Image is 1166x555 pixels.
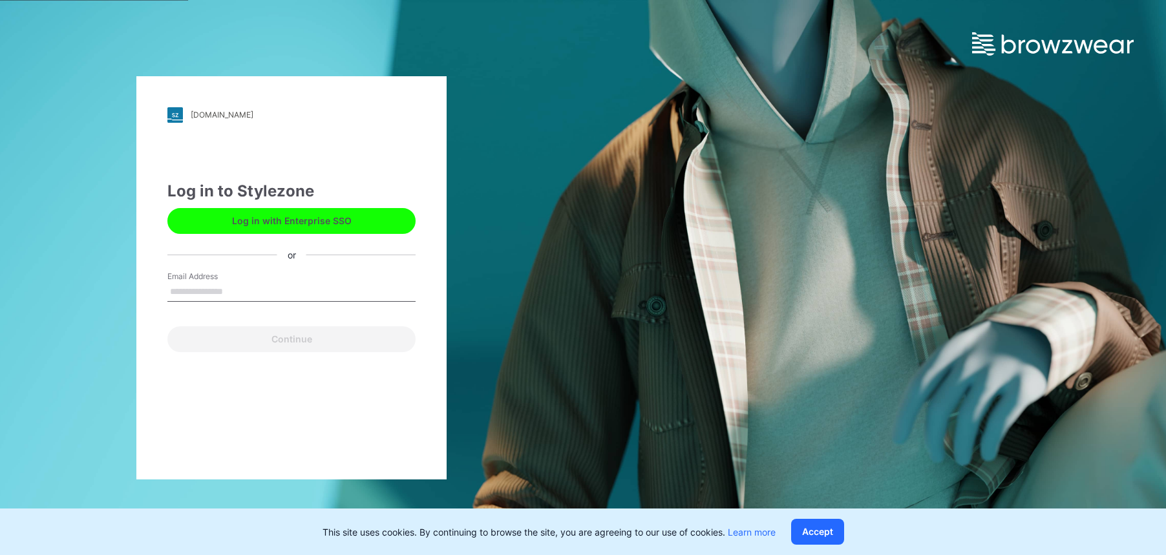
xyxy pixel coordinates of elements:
[972,32,1134,56] img: browzwear-logo.e42bd6dac1945053ebaf764b6aa21510.svg
[167,208,416,234] button: Log in with Enterprise SSO
[167,107,183,123] img: stylezone-logo.562084cfcfab977791bfbf7441f1a819.svg
[167,180,416,203] div: Log in to Stylezone
[191,110,253,120] div: [DOMAIN_NAME]
[323,525,776,539] p: This site uses cookies. By continuing to browse the site, you are agreeing to our use of cookies.
[791,519,844,545] button: Accept
[277,248,306,262] div: or
[167,271,258,282] label: Email Address
[167,107,416,123] a: [DOMAIN_NAME]
[728,527,776,538] a: Learn more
